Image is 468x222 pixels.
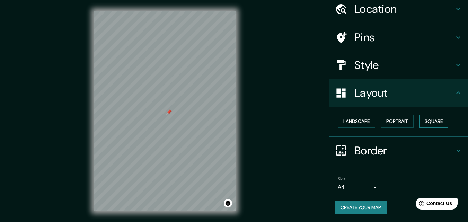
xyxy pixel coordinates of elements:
[94,11,236,211] canvas: Map
[354,2,454,16] h4: Location
[338,182,379,193] div: A4
[419,115,448,128] button: Square
[329,51,468,79] div: Style
[224,199,232,207] button: Toggle attribution
[354,58,454,72] h4: Style
[406,195,460,214] iframe: Help widget launcher
[354,30,454,44] h4: Pins
[335,201,387,214] button: Create your map
[381,115,414,128] button: Portrait
[338,115,375,128] button: Landscape
[329,137,468,165] div: Border
[338,176,345,181] label: Size
[329,24,468,51] div: Pins
[354,144,454,158] h4: Border
[354,86,454,100] h4: Layout
[329,79,468,107] div: Layout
